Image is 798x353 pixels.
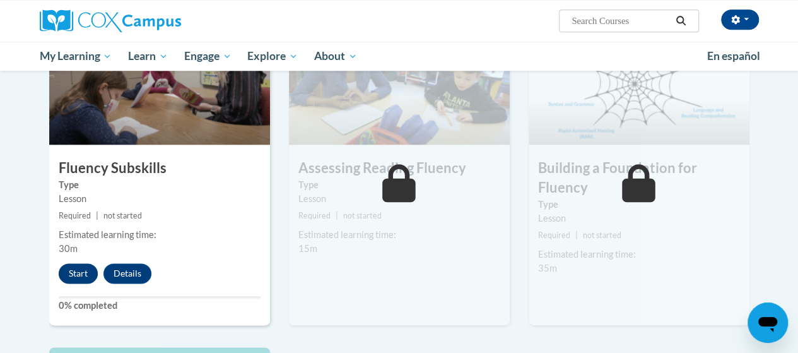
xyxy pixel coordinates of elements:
[289,159,510,178] h3: Assessing Reading Fluency
[575,230,578,240] span: |
[59,243,78,254] span: 30m
[298,228,500,242] div: Estimated learning time:
[40,9,181,32] img: Cox Campus
[59,178,261,192] label: Type
[538,212,740,225] div: Lesson
[570,13,671,28] input: Search Courses
[247,49,298,64] span: Explore
[298,192,500,206] div: Lesson
[59,263,98,284] button: Start
[59,299,261,313] label: 0% completed
[184,49,232,64] span: Engage
[120,42,176,71] a: Learn
[32,42,120,71] a: My Learning
[298,243,317,254] span: 15m
[239,42,306,71] a: Explore
[298,211,331,220] span: Required
[128,49,168,64] span: Learn
[314,49,357,64] span: About
[298,178,500,192] label: Type
[103,263,151,284] button: Details
[538,198,740,212] label: Type
[583,230,621,240] span: not started
[529,18,749,145] img: Course Image
[96,211,98,220] span: |
[671,13,690,28] button: Search
[103,211,142,220] span: not started
[49,159,270,178] h3: Fluency Subskills
[289,18,510,145] img: Course Image
[59,211,91,220] span: Required
[30,42,768,71] div: Main menu
[59,192,261,206] div: Lesson
[59,228,261,242] div: Estimated learning time:
[529,159,749,198] h3: Building a Foundation for Fluency
[707,49,760,63] span: En español
[721,9,759,30] button: Account Settings
[538,248,740,261] div: Estimated learning time:
[538,230,570,240] span: Required
[699,43,768,69] a: En español
[538,263,557,273] span: 35m
[336,211,338,220] span: |
[40,9,267,32] a: Cox Campus
[176,42,240,71] a: Engage
[306,42,365,71] a: About
[748,302,788,343] iframe: Button to launch messaging window
[39,49,112,64] span: My Learning
[49,18,270,145] img: Course Image
[343,211,382,220] span: not started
